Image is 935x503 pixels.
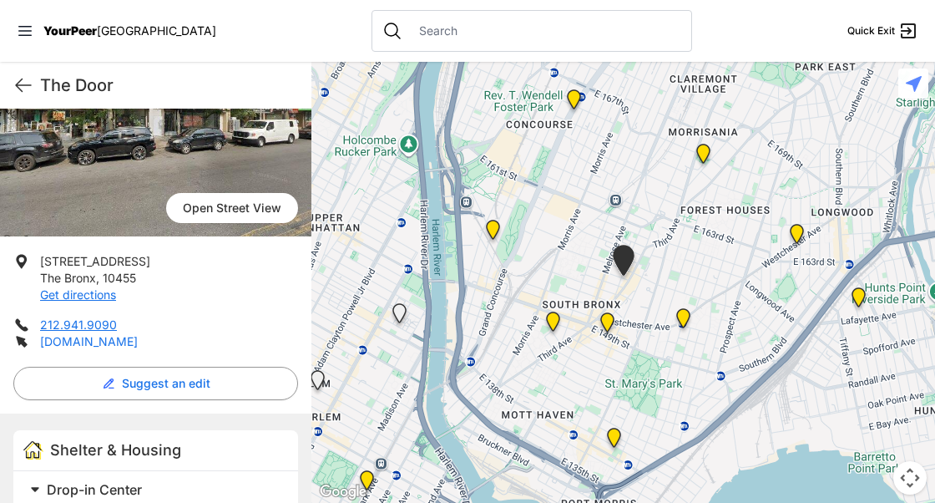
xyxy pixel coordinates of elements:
[557,83,591,123] div: Bronx Housing Court, Clerk's Office
[893,461,927,495] button: Map camera controls
[40,254,150,268] span: [STREET_ADDRESS]
[40,271,96,285] span: The Bronx
[301,363,335,404] div: Young Adult Residence
[847,21,918,41] a: Quick Exit
[97,23,216,38] span: [GEOGRAPHIC_DATA]
[316,481,371,503] a: Open this area in Google Maps (opens a new window)
[316,481,371,503] img: Google
[603,238,644,289] div: Bronx Youth Center (BYC)
[476,213,510,253] div: Prevention Assistance and Temporary Housing (PATH)
[536,305,570,345] div: Queen of Peace Single Male-Identified Adult Shelter
[50,441,181,459] span: Shelter & Housing
[841,281,876,321] div: Living Room 24-Hour Drop-In Center
[103,271,136,285] span: 10455
[780,217,814,257] div: Bronx
[166,193,298,223] span: Open Street View
[847,24,895,38] span: Quick Exit
[666,302,700,342] div: Hunts Point Multi-Service Center
[40,74,298,97] h1: The Door
[96,271,99,285] span: ,
[590,306,624,346] div: The Bronx Pride Center
[40,287,116,302] a: Get directions
[40,318,117,332] a: 212.941.9090
[409,23,681,39] input: Search
[686,137,720,177] div: Franklin Women's Shelter and Intake
[43,23,97,38] span: YourPeer
[122,375,210,392] span: Suggest an edit
[47,481,142,498] span: Drop-in Center
[40,334,138,348] a: [DOMAIN_NAME]
[43,26,216,36] a: YourPeer[GEOGRAPHIC_DATA]
[13,367,298,400] button: Suggest an edit
[382,297,417,337] div: Upper West Side, Closed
